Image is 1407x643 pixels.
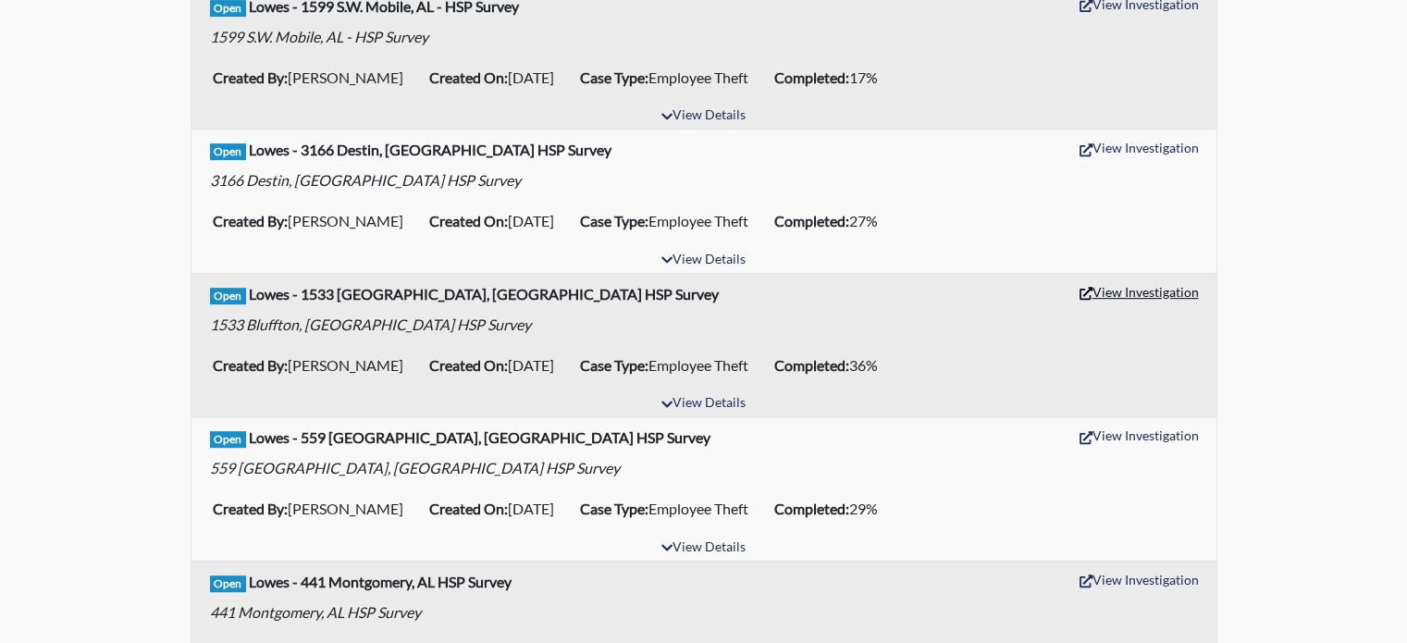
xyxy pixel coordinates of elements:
b: Case Type: [580,68,648,86]
b: Case Type: [580,356,648,374]
li: 36% [767,351,896,380]
li: [PERSON_NAME] [205,206,422,236]
b: Lowes - 1533 [GEOGRAPHIC_DATA], [GEOGRAPHIC_DATA] HSP Survey [249,285,719,303]
em: 1533 Bluffton, [GEOGRAPHIC_DATA] HSP Survey [210,315,531,333]
em: 559 [GEOGRAPHIC_DATA], [GEOGRAPHIC_DATA] HSP Survey [210,459,620,476]
li: Employee Theft [573,206,767,236]
b: Created On: [429,500,508,517]
li: 29% [767,494,896,524]
b: Case Type: [580,212,648,229]
b: Lowes - 3166 Destin, [GEOGRAPHIC_DATA] HSP Survey [249,141,611,158]
li: [PERSON_NAME] [205,494,422,524]
em: 3166 Destin, [GEOGRAPHIC_DATA] HSP Survey [210,171,521,189]
li: Employee Theft [573,351,767,380]
span: Open [210,575,247,592]
b: Created On: [429,68,508,86]
button: View Investigation [1071,421,1207,450]
button: View Details [653,391,754,416]
li: [DATE] [422,351,573,380]
b: Case Type: [580,500,648,517]
li: [PERSON_NAME] [205,351,422,380]
li: [DATE] [422,63,573,93]
em: 441 Montgomery, AL HSP Survey [210,603,421,621]
b: Created By: [213,68,288,86]
b: Lowes - 559 [GEOGRAPHIC_DATA], [GEOGRAPHIC_DATA] HSP Survey [249,428,710,446]
button: View Details [653,248,754,273]
b: Lowes - 441 Montgomery, AL HSP Survey [249,573,512,590]
em: 1599 S.W. Mobile, AL - HSP Survey [210,28,428,45]
b: Created On: [429,212,508,229]
li: [PERSON_NAME] [205,63,422,93]
b: Completed: [774,500,849,517]
button: View Investigation [1071,278,1207,306]
li: 17% [767,63,896,93]
span: Open [210,431,247,448]
li: 27% [767,206,896,236]
span: Open [210,143,247,160]
button: View Details [653,104,754,129]
span: Open [210,288,247,304]
li: [DATE] [422,206,573,236]
button: View Investigation [1071,133,1207,162]
b: Created By: [213,212,288,229]
li: [DATE] [422,494,573,524]
b: Completed: [774,356,849,374]
b: Completed: [774,212,849,229]
button: View Details [653,536,754,561]
b: Created By: [213,356,288,374]
li: Employee Theft [573,63,767,93]
b: Created By: [213,500,288,517]
li: Employee Theft [573,494,767,524]
b: Created On: [429,356,508,374]
b: Completed: [774,68,849,86]
button: View Investigation [1071,565,1207,594]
